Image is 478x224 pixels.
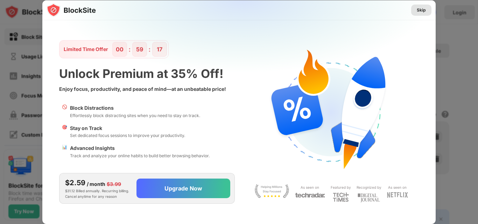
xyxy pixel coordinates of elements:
[388,184,407,191] div: As seen on
[107,180,121,188] div: $3.99
[331,184,351,191] div: Featured by
[70,144,210,152] div: Advanced Insights
[333,192,349,202] img: light-techtimes.svg
[62,144,67,159] div: 📊
[164,185,202,192] div: Upgrade Now
[358,192,380,204] img: light-digital-journal.svg
[65,178,85,188] div: $2.59
[47,0,440,139] img: gradient.svg
[87,180,105,188] div: / month
[301,184,319,191] div: As seen on
[387,192,408,198] img: light-netflix.svg
[65,178,131,199] div: $31.12 Billed annually. Recurring billing. Cancel anytime for any reason
[357,184,381,191] div: Recognized by
[295,192,325,198] img: light-techradar.svg
[70,152,210,159] div: Track and analyze your online habits to build better browsing behavior.
[417,7,426,14] div: Skip
[254,184,289,198] img: light-stay-focus.svg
